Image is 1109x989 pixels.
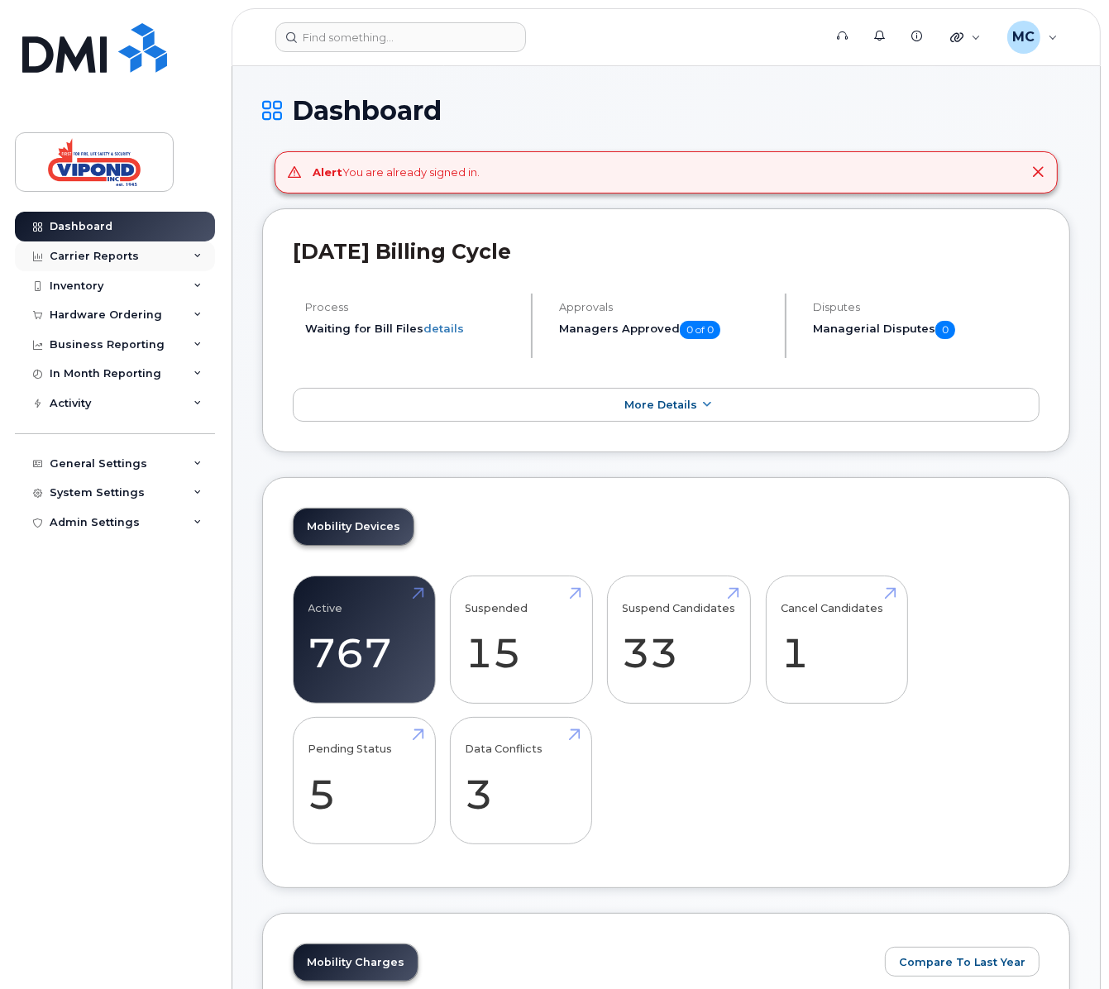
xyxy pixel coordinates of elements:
a: Data Conflicts 3 [466,726,577,835]
h4: Process [305,301,517,313]
a: Suspend Candidates 33 [623,585,736,695]
a: Suspended 15 [466,585,577,695]
a: Mobility Devices [294,509,413,545]
span: 0 [935,321,955,339]
div: You are already signed in. [313,165,480,180]
h2: [DATE] Billing Cycle [293,239,1040,264]
h1: Dashboard [262,96,1070,125]
button: Compare To Last Year [885,947,1040,977]
a: Cancel Candidates 1 [781,585,892,695]
a: Active 767 [308,585,420,695]
span: More Details [624,399,697,411]
a: Mobility Charges [294,944,418,981]
h5: Managers Approved [559,321,771,339]
span: Compare To Last Year [899,954,1025,970]
a: Pending Status 5 [308,726,420,835]
strong: Alert [313,165,342,179]
li: Waiting for Bill Files [305,321,517,337]
h5: Managerial Disputes [813,321,1040,339]
a: details [423,322,464,335]
h4: Disputes [813,301,1040,313]
span: 0 of 0 [680,321,720,339]
h4: Approvals [559,301,771,313]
